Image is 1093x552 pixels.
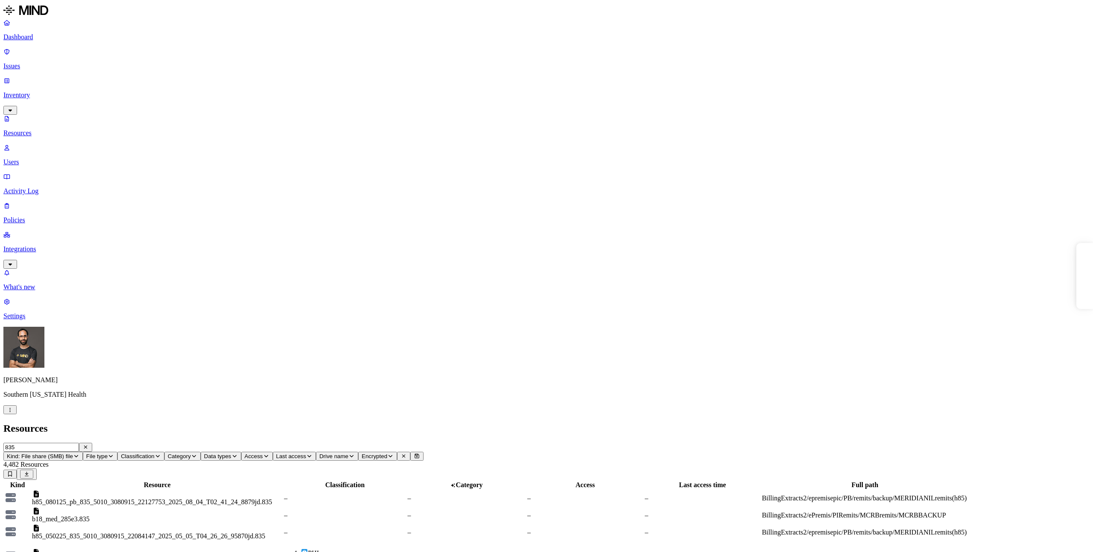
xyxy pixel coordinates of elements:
[32,515,282,523] div: b18_med_285e3.835
[86,453,108,459] span: File type
[319,453,348,459] span: Drive name
[3,187,1090,195] p: Activity Log
[3,391,1090,398] p: Southern [US_STATE] Health
[276,453,306,459] span: Last access
[3,312,1090,320] p: Settings
[645,511,648,519] span: –
[3,129,1090,137] p: Resources
[762,511,968,519] div: BillingExtracts2/ePremis/PIRemits/MCRBremits/MCRBBACKUP
[284,481,406,489] div: Classification
[762,481,968,489] div: Full path
[284,529,287,536] span: –
[5,481,30,489] div: Kind
[121,453,155,459] span: Classification
[245,453,263,459] span: Access
[3,245,1090,253] p: Integrations
[3,443,79,452] input: Search
[645,529,648,536] span: –
[527,529,531,536] span: –
[645,494,648,502] span: –
[3,91,1090,99] p: Inventory
[362,453,387,459] span: Encrypted
[3,3,48,17] img: MIND
[3,216,1090,224] p: Policies
[527,481,643,489] div: Access
[3,423,1090,434] h2: Resources
[7,453,73,459] span: Kind: File share (SMB) file
[527,511,531,519] span: –
[3,158,1090,166] p: Users
[5,526,17,537] img: fileshare-resource.svg
[456,481,482,488] span: Category
[762,494,968,502] div: BillingExtracts2/epremisepic/PB/remits/backup/MERIDIANILremits(h85)
[284,494,287,502] span: –
[3,461,49,468] span: 4,482 Resources
[5,508,17,520] img: fileshare-resource.svg
[407,529,411,536] span: –
[3,33,1090,41] p: Dashboard
[3,327,44,368] img: Ohad Abarbanel
[32,481,282,489] div: Resource
[204,453,231,459] span: Data types
[527,494,531,502] span: –
[407,511,411,519] span: –
[32,532,282,540] div: h85_050225_835_5010_3080915_22084147_2025_05_05_T04_26_26_95870jd.835
[645,481,760,489] div: Last access time
[32,498,282,506] div: h85_080125_pb_835_5010_3080915_22127753_2025_08_04_T02_41_24_8879jd.835
[284,511,287,519] span: –
[3,283,1090,291] p: What's new
[407,494,411,502] span: –
[3,62,1090,70] p: Issues
[5,491,17,503] img: fileshare-resource.svg
[762,529,968,536] div: BillingExtracts2/epremisepic/PB/remits/backup/MERIDIANILremits(h85)
[168,453,191,459] span: Category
